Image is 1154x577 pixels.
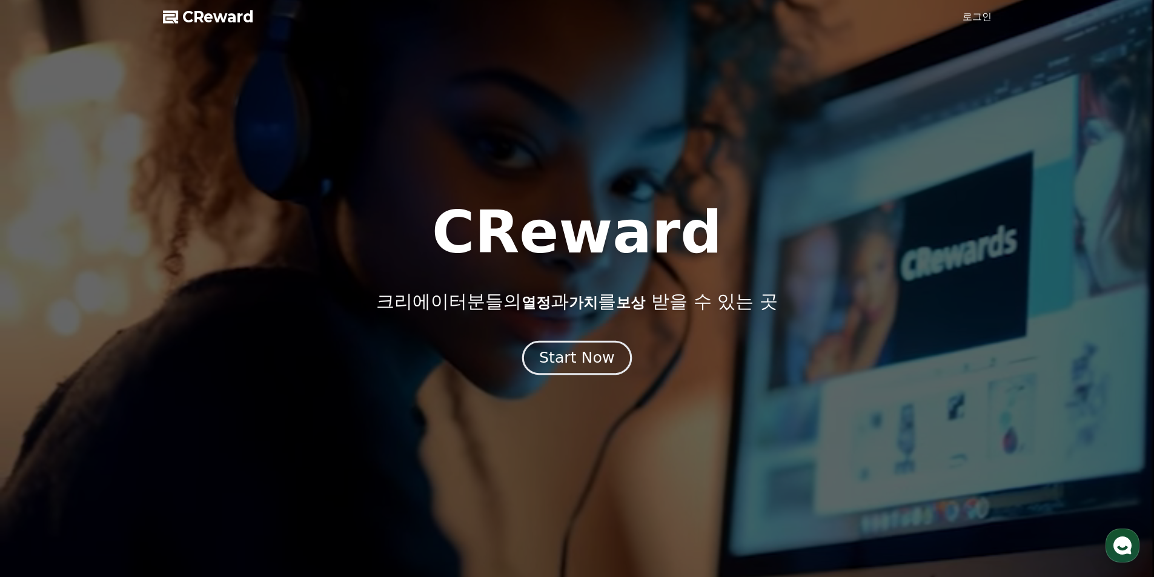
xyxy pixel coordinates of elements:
[522,340,632,375] button: Start Now
[38,402,45,412] span: 홈
[156,384,233,414] a: 설정
[111,403,125,412] span: 대화
[539,348,614,368] div: Start Now
[963,10,992,24] a: 로그인
[163,7,254,27] a: CReward
[376,291,777,312] p: 크리에이터분들의 과 를 받을 수 있는 곳
[4,384,80,414] a: 홈
[616,294,645,311] span: 보상
[182,7,254,27] span: CReward
[432,203,722,262] h1: CReward
[569,294,598,311] span: 가치
[80,384,156,414] a: 대화
[522,294,551,311] span: 열정
[187,402,202,412] span: 설정
[525,354,629,365] a: Start Now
